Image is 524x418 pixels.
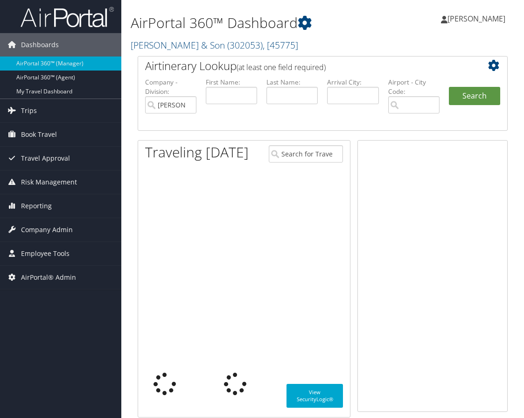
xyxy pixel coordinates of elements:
span: Book Travel [21,123,57,146]
span: Dashboards [21,33,59,57]
span: ( 302053 ) [227,39,263,51]
span: Risk Management [21,170,77,194]
h1: AirPortal 360™ Dashboard [131,13,387,33]
img: airportal-logo.png [21,6,114,28]
a: [PERSON_NAME] & Son [131,39,298,51]
span: (at least one field required) [237,62,326,72]
h1: Traveling [DATE] [145,142,249,162]
span: Company Admin [21,218,73,241]
label: Airport - City Code: [388,78,440,97]
label: Last Name: [266,78,318,87]
label: Arrival City: [327,78,378,87]
span: [PERSON_NAME] [447,14,505,24]
h2: Airtinerary Lookup [145,58,469,74]
label: First Name: [206,78,257,87]
span: Travel Approval [21,147,70,170]
span: Trips [21,99,37,122]
span: , [ 45775 ] [263,39,298,51]
a: [PERSON_NAME] [441,5,515,33]
a: View SecurityLogic® [286,384,343,408]
button: Search [449,87,500,106]
span: AirPortal® Admin [21,266,76,289]
input: Search for Traveler [269,145,343,163]
label: Company - Division: [145,78,196,97]
span: Reporting [21,194,52,218]
span: Employee Tools [21,242,70,265]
